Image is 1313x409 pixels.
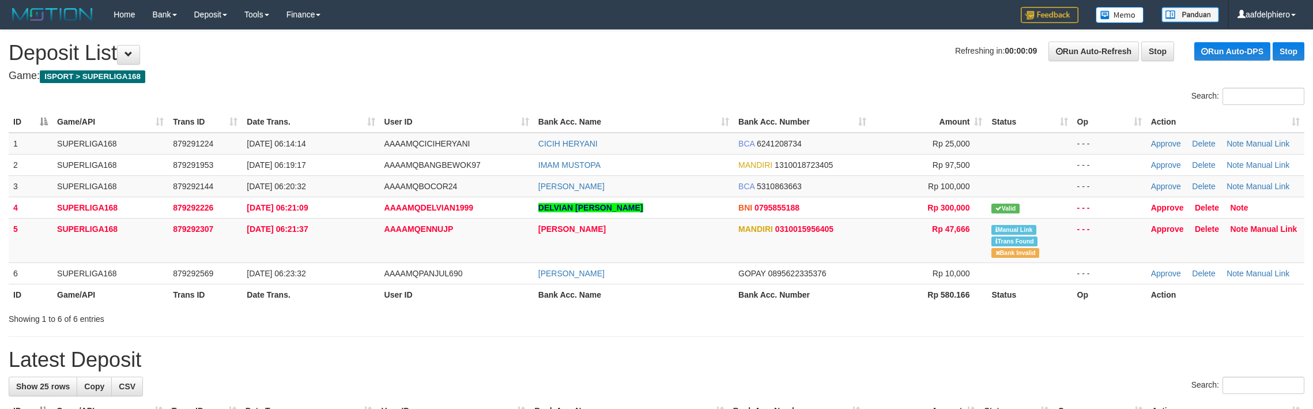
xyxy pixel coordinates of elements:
[991,248,1039,258] span: Bank is not match
[247,224,308,234] span: [DATE] 06:21:37
[9,6,96,23] img: MOTION_logo.png
[933,139,970,148] span: Rp 25,000
[16,382,70,391] span: Show 25 rows
[247,203,308,212] span: [DATE] 06:21:09
[534,284,734,305] th: Bank Acc. Name
[9,218,52,262] td: 5
[384,224,454,234] span: AAAAMQENNUJP
[1227,160,1244,170] a: Note
[534,111,734,133] th: Bank Acc. Name: activate to sort column ascending
[1073,284,1146,305] th: Op
[384,203,474,212] span: AAAAMQDELVIAN1999
[1073,111,1146,133] th: Op: activate to sort column ascending
[9,377,77,396] a: Show 25 rows
[173,269,213,278] span: 879292569
[738,139,754,148] span: BCA
[1073,133,1146,155] td: - - -
[538,269,605,278] a: [PERSON_NAME]
[1192,160,1215,170] a: Delete
[247,269,305,278] span: [DATE] 06:23:32
[1227,182,1244,191] a: Note
[168,284,242,305] th: Trans ID
[738,224,773,234] span: MANDIRI
[1194,42,1270,61] a: Run Auto-DPS
[119,382,135,391] span: CSV
[1246,139,1290,148] a: Manual Link
[1021,7,1078,23] img: Feedback.jpg
[991,225,1036,235] span: Manually Linked
[1191,88,1304,105] label: Search:
[52,262,168,284] td: SUPERLIGA168
[384,269,463,278] span: AAAAMQPANJUL690
[1230,224,1248,234] a: Note
[173,182,213,191] span: 879292144
[991,204,1019,213] span: Valid transaction
[173,224,213,234] span: 879292307
[1073,218,1146,262] td: - - -
[380,111,534,133] th: User ID: activate to sort column ascending
[1246,269,1290,278] a: Manual Link
[734,284,871,305] th: Bank Acc. Number
[927,203,969,212] span: Rp 300,000
[52,133,168,155] td: SUPERLIGA168
[757,139,802,148] span: Copy 6241208734 to clipboard
[1161,7,1219,22] img: panduan.png
[1273,42,1304,61] a: Stop
[9,284,52,305] th: ID
[538,224,606,234] a: [PERSON_NAME]
[928,182,969,191] span: Rp 100,000
[40,70,145,83] span: ISPORT > SUPERLIGA168
[9,70,1304,82] h4: Game:
[1146,111,1304,133] th: Action: activate to sort column ascending
[52,154,168,175] td: SUPERLIGA168
[1151,139,1181,148] a: Approve
[384,182,458,191] span: AAAAMQBOCOR24
[52,111,168,133] th: Game/API: activate to sort column ascending
[1223,377,1304,394] input: Search:
[384,139,470,148] span: AAAAMQCICIHERYANI
[173,139,213,148] span: 879291224
[9,133,52,155] td: 1
[1250,224,1297,234] a: Manual Link
[538,160,601,170] a: IMAM MUSTOPA
[768,269,826,278] span: Copy 0895622335376 to clipboard
[9,154,52,175] td: 2
[1223,88,1304,105] input: Search:
[955,46,1037,55] span: Refreshing in:
[9,42,1304,65] h1: Deposit List
[1246,182,1290,191] a: Manual Link
[1227,269,1244,278] a: Note
[738,182,754,191] span: BCA
[1246,160,1290,170] a: Manual Link
[1048,42,1139,61] a: Run Auto-Refresh
[738,269,765,278] span: GOPAY
[1227,139,1244,148] a: Note
[987,111,1072,133] th: Status: activate to sort column ascending
[84,382,104,391] span: Copy
[1192,139,1215,148] a: Delete
[9,348,1304,372] h1: Latest Deposit
[1141,42,1174,61] a: Stop
[538,203,643,212] a: DELVIAN [PERSON_NAME]
[538,139,598,148] a: CICIH HERYANI
[9,309,538,325] div: Showing 1 to 6 of 6 entries
[991,237,1037,246] span: Similar transaction found
[173,203,213,212] span: 879292226
[384,160,481,170] span: AAAAMQBANGBEWOK97
[247,160,305,170] span: [DATE] 06:19:17
[1005,46,1037,55] strong: 00:00:09
[775,224,833,234] span: Copy 0310015956405 to clipboard
[1073,154,1146,175] td: - - -
[9,175,52,197] td: 3
[52,218,168,262] td: SUPERLIGA168
[538,182,605,191] a: [PERSON_NAME]
[932,224,969,234] span: Rp 47,666
[1191,377,1304,394] label: Search:
[757,182,802,191] span: Copy 5310863663 to clipboard
[987,284,1072,305] th: Status
[1073,197,1146,218] td: - - -
[111,377,143,396] a: CSV
[380,284,534,305] th: User ID
[1073,175,1146,197] td: - - -
[734,111,871,133] th: Bank Acc. Number: activate to sort column ascending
